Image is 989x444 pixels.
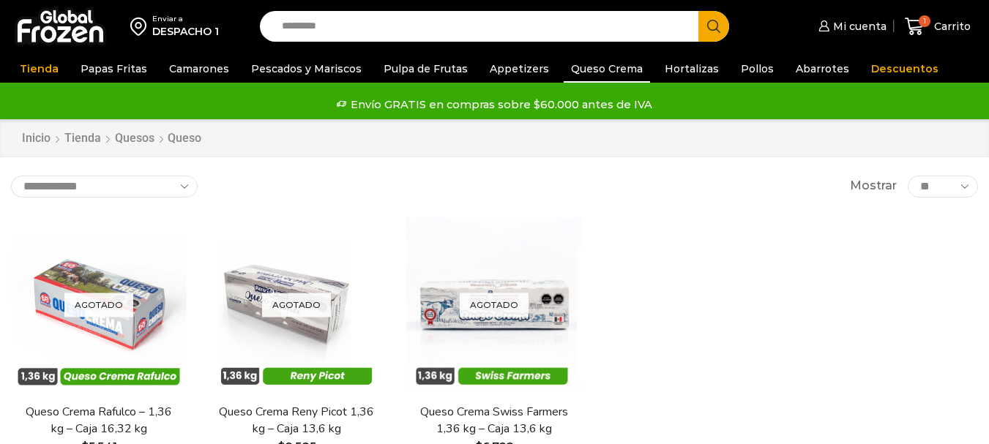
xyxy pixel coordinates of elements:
[901,10,974,44] a: 1 Carrito
[930,19,971,34] span: Carrito
[12,55,66,83] a: Tienda
[64,293,133,317] p: Agotado
[564,55,650,83] a: Queso Crema
[376,55,475,83] a: Pulpa de Frutas
[152,24,219,39] div: DESPACHO 1
[460,293,529,317] p: Agotado
[114,130,155,147] a: Quesos
[217,404,376,437] a: Queso Crema Reny Picot 1,36 kg – Caja 13,6 kg
[698,11,729,42] button: Search button
[262,293,331,317] p: Agotado
[21,130,51,147] a: Inicio
[415,404,573,437] a: Queso Crema Swiss Farmers 1,36 kg – Caja 13,6 kg
[130,14,152,39] img: address-field-icon.svg
[244,55,369,83] a: Pescados y Mariscos
[162,55,236,83] a: Camarones
[482,55,556,83] a: Appetizers
[152,14,219,24] div: Enviar a
[21,130,201,147] nav: Breadcrumb
[864,55,946,83] a: Descuentos
[73,55,154,83] a: Papas Fritas
[734,55,781,83] a: Pollos
[64,130,102,147] a: Tienda
[919,15,930,27] span: 1
[657,55,726,83] a: Hortalizas
[168,131,201,145] h1: Queso
[20,404,178,437] a: Queso Crema Rafulco – 1,36 kg – Caja 16,32 kg
[850,178,897,195] span: Mostrar
[11,176,198,197] select: Pedido de la tienda
[788,55,856,83] a: Abarrotes
[815,12,887,41] a: Mi cuenta
[829,19,887,34] span: Mi cuenta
